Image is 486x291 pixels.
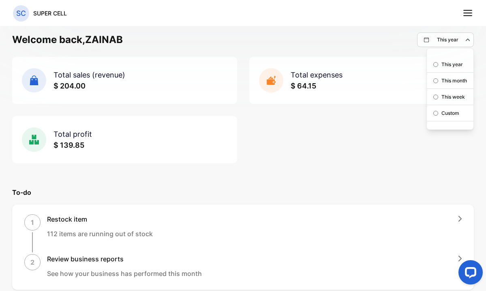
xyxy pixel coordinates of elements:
p: To-do [12,188,474,197]
span: Total sales (revenue) [54,71,125,79]
h1: Review business reports [47,254,202,264]
p: See how your business has performed this month [47,269,202,278]
span: $ 204.00 [54,82,86,90]
p: 112 items are running out of stock [47,229,153,239]
span: $ 139.85 [54,141,84,149]
p: 2 [30,257,34,267]
p: Custom [441,110,459,117]
p: This month [441,77,467,84]
p: SUPER CELL [33,9,67,17]
p: This year [441,61,463,68]
p: This week [441,93,465,101]
button: This year [417,32,474,47]
h1: Restock item [47,214,153,224]
p: SC [16,8,26,19]
p: 1 [31,218,34,227]
span: $ 64.15 [291,82,316,90]
p: This year [437,36,458,43]
span: Total profit [54,130,92,138]
iframe: LiveChat chat widget [452,257,486,291]
span: Total expenses [291,71,343,79]
h1: Welcome back, ZAINAB [12,32,123,47]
